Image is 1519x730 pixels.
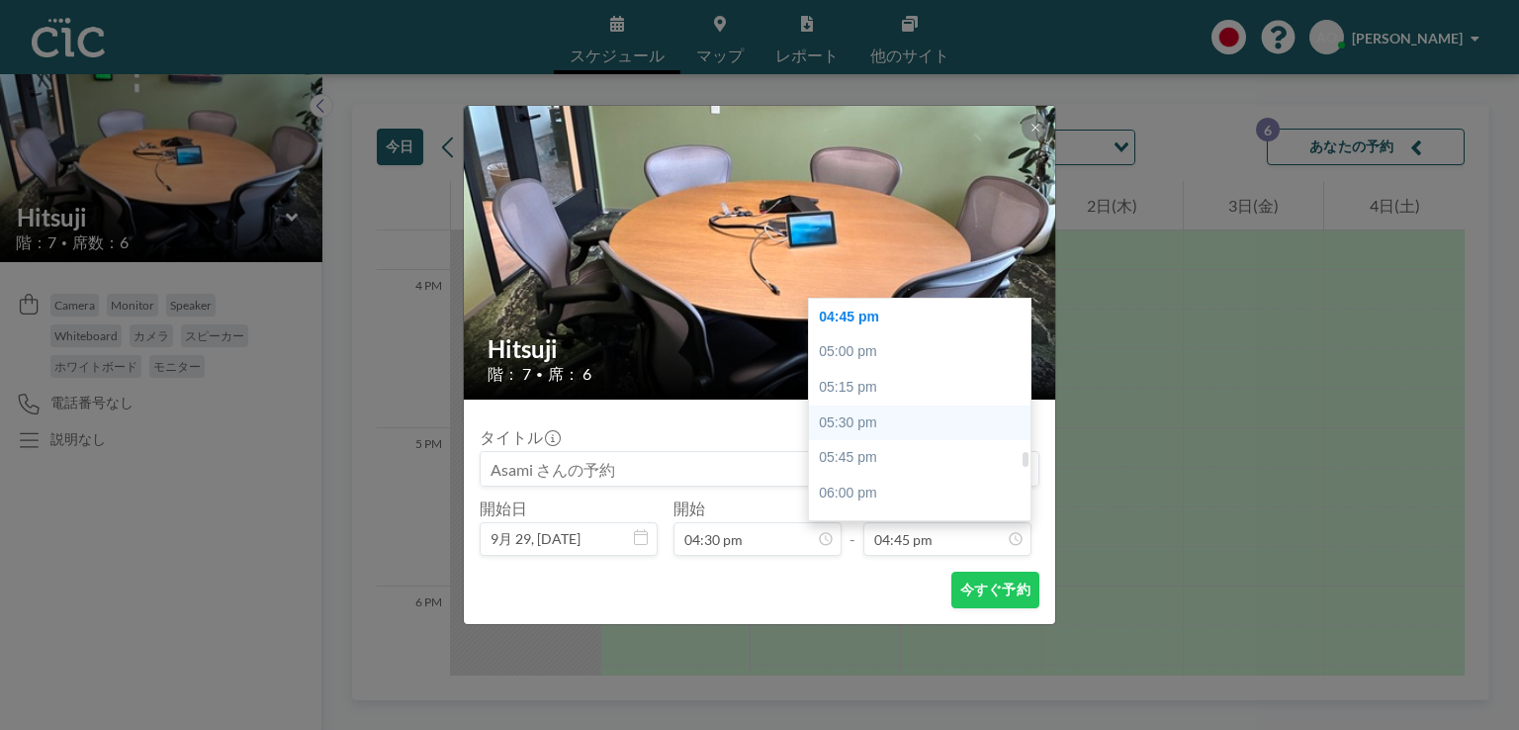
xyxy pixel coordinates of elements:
[481,452,1038,486] input: Asami さんの予約
[809,300,1040,335] div: 04:45 pm
[809,406,1040,441] div: 05:30 pm
[951,572,1039,608] button: 今すぐ予約
[673,499,705,518] label: 開始
[488,334,1033,364] h2: Hitsuji
[809,334,1040,370] div: 05:00 pm
[480,427,559,447] label: タイトル
[849,505,855,549] span: -
[488,364,531,384] span: 階： 7
[536,367,543,382] span: •
[809,370,1040,406] div: 05:15 pm
[809,440,1040,476] div: 05:45 pm
[809,476,1040,511] div: 06:00 pm
[480,499,527,518] label: 開始日
[464,30,1057,475] img: 537.jpeg
[809,510,1040,546] div: 06:15 pm
[548,364,591,384] span: 席： 6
